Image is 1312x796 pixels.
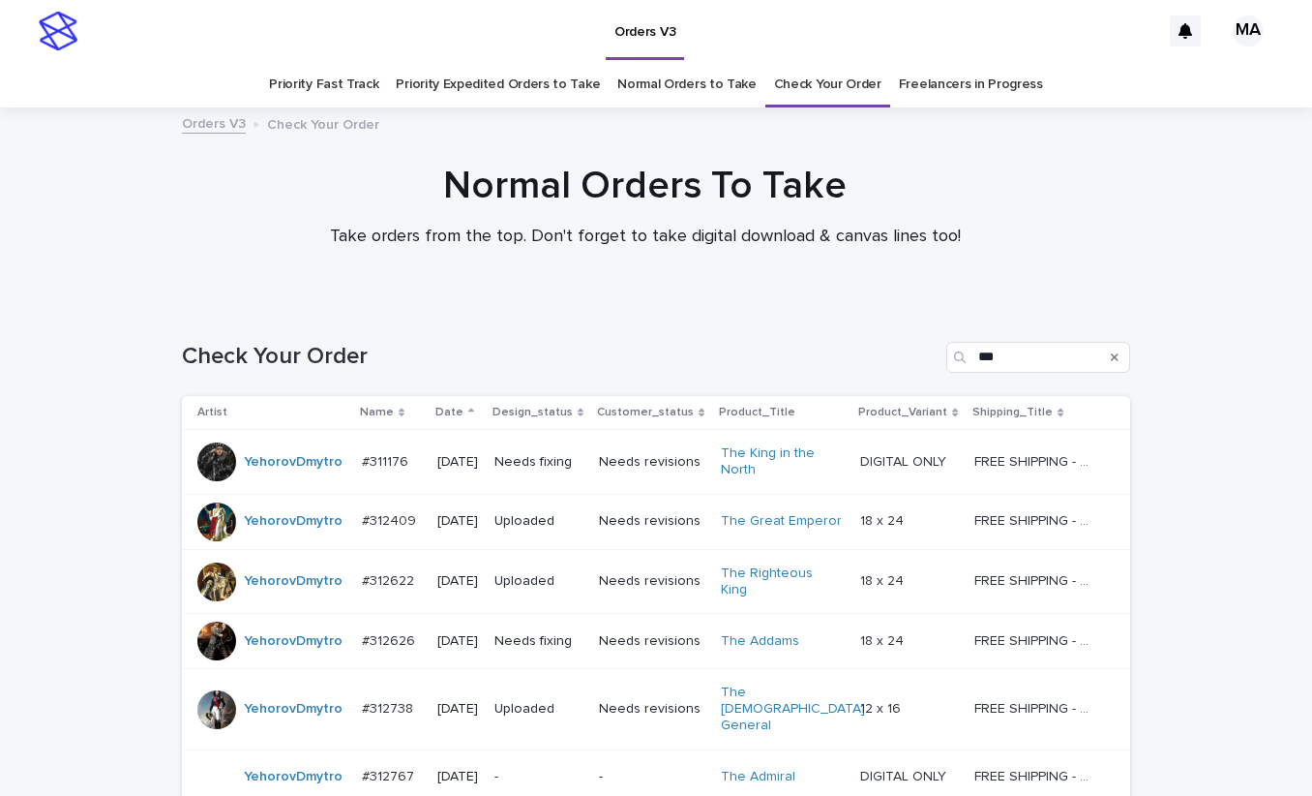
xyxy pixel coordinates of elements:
[182,494,1130,549] tr: YehorovDmytro #312409#312409 [DATE]UploadedNeeds revisionsThe Great Emperor 18 x 2418 x 24 FREE S...
[437,769,479,785] p: [DATE]
[244,454,343,471] a: YehorovDmytro
[182,614,1130,669] tr: YehorovDmytro #312626#312626 [DATE]Needs fixingNeeds revisionsThe Addams 18 x 2418 x 24 FREE SHIP...
[362,697,417,718] p: #312738
[492,402,573,423] p: Design_status
[719,402,795,423] p: Product_Title
[860,629,908,650] p: 18 x 24
[599,633,705,650] p: Needs revisions
[599,769,705,785] p: -
[362,765,418,785] p: #312767
[437,573,479,590] p: [DATE]
[182,430,1130,495] tr: YehorovDmytro #311176#311176 [DATE]Needs fixingNeeds revisionsThe King in the North DIGITAL ONLYD...
[362,450,412,471] p: #311176
[437,454,479,471] p: [DATE]
[244,573,343,590] a: YehorovDmytro
[435,402,463,423] p: Date
[396,62,600,107] a: Priority Expedited Orders to Take
[974,569,1099,590] p: FREE SHIPPING - preview in 1-2 business days, after your approval delivery will take 5-10 b.d.
[858,402,947,423] p: Product_Variant
[362,629,419,650] p: #312626
[599,513,705,530] p: Needs revisions
[244,633,343,650] a: YehorovDmytro
[182,111,246,134] a: Orders V3
[599,701,705,718] p: Needs revisions
[244,769,343,785] a: YehorovDmytro
[494,769,584,785] p: -
[860,569,908,590] p: 18 x 24
[599,573,705,590] p: Needs revisions
[182,549,1130,614] tr: YehorovDmytro #312622#312622 [DATE]UploadedNeeds revisionsThe Righteous King 18 x 2418 x 24 FREE ...
[171,163,1119,209] h1: Normal Orders To Take
[494,573,584,590] p: Uploaded
[860,765,950,785] p: DIGITAL ONLY
[974,450,1099,471] p: FREE SHIPPING - preview in 1-2 business days, after your approval delivery will take 5-10 b.d.
[1233,15,1264,46] div: MA
[721,513,842,530] a: The Great Emperor
[974,765,1099,785] p: FREE SHIPPING - preview in 1-2 business days, after your approval delivery will take 5-10 b.d.
[182,669,1130,750] tr: YehorovDmytro #312738#312738 [DATE]UploadedNeeds revisionsThe [DEMOGRAPHIC_DATA] General 12 x 161...
[362,569,418,590] p: #312622
[860,450,950,471] p: DIGITAL ONLY
[972,402,1053,423] p: Shipping_Title
[946,342,1130,373] input: Search
[721,566,842,598] a: The Righteous King
[244,513,343,530] a: YehorovDmytro
[860,509,908,530] p: 18 x 24
[494,701,584,718] p: Uploaded
[437,633,479,650] p: [DATE]
[721,685,865,733] a: The [DEMOGRAPHIC_DATA] General
[437,701,479,718] p: [DATE]
[360,402,394,423] p: Name
[974,697,1099,718] p: FREE SHIPPING - preview in 1-2 business days, after your approval delivery will take 5-10 b.d.
[597,402,694,423] p: Customer_status
[774,62,881,107] a: Check Your Order
[494,513,584,530] p: Uploaded
[197,402,227,423] p: Artist
[258,227,1032,248] p: Take orders from the top. Don't forget to take digital download & canvas lines too!
[860,697,905,718] p: 12 x 16
[617,62,757,107] a: Normal Orders to Take
[599,454,705,471] p: Needs revisions
[721,445,842,478] a: The King in the North
[269,62,378,107] a: Priority Fast Track
[437,513,479,530] p: [DATE]
[974,509,1099,530] p: FREE SHIPPING - preview in 1-2 business days, after your approval delivery will take 5-10 b.d.
[721,769,795,785] a: The Admiral
[494,633,584,650] p: Needs fixing
[721,633,799,650] a: The Addams
[899,62,1043,107] a: Freelancers in Progress
[244,701,343,718] a: YehorovDmytro
[182,343,939,371] h1: Check Your Order
[974,629,1099,650] p: FREE SHIPPING - preview in 1-2 business days, after your approval delivery will take 5-10 b.d.
[267,112,379,134] p: Check Your Order
[362,509,420,530] p: #312409
[494,454,584,471] p: Needs fixing
[39,12,77,50] img: stacker-logo-s-only.png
